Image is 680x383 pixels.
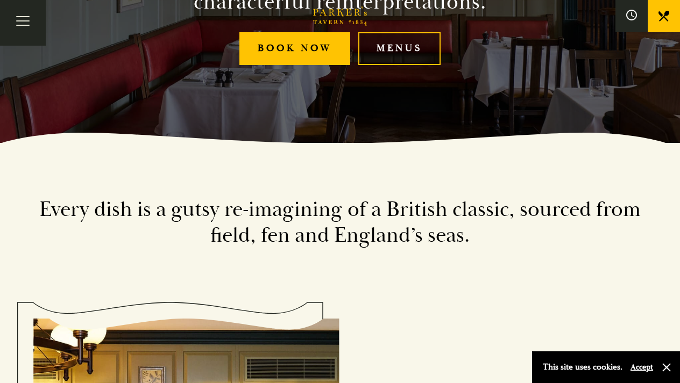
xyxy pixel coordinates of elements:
h2: Every dish is a gutsy re-imagining of a British classic, sourced from field, fen and England’s seas. [33,197,647,248]
p: This site uses cookies. [543,359,622,375]
button: Close and accept [661,362,672,373]
a: Menus [358,32,441,65]
a: Book Now [239,32,350,65]
button: Accept [631,362,653,372]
